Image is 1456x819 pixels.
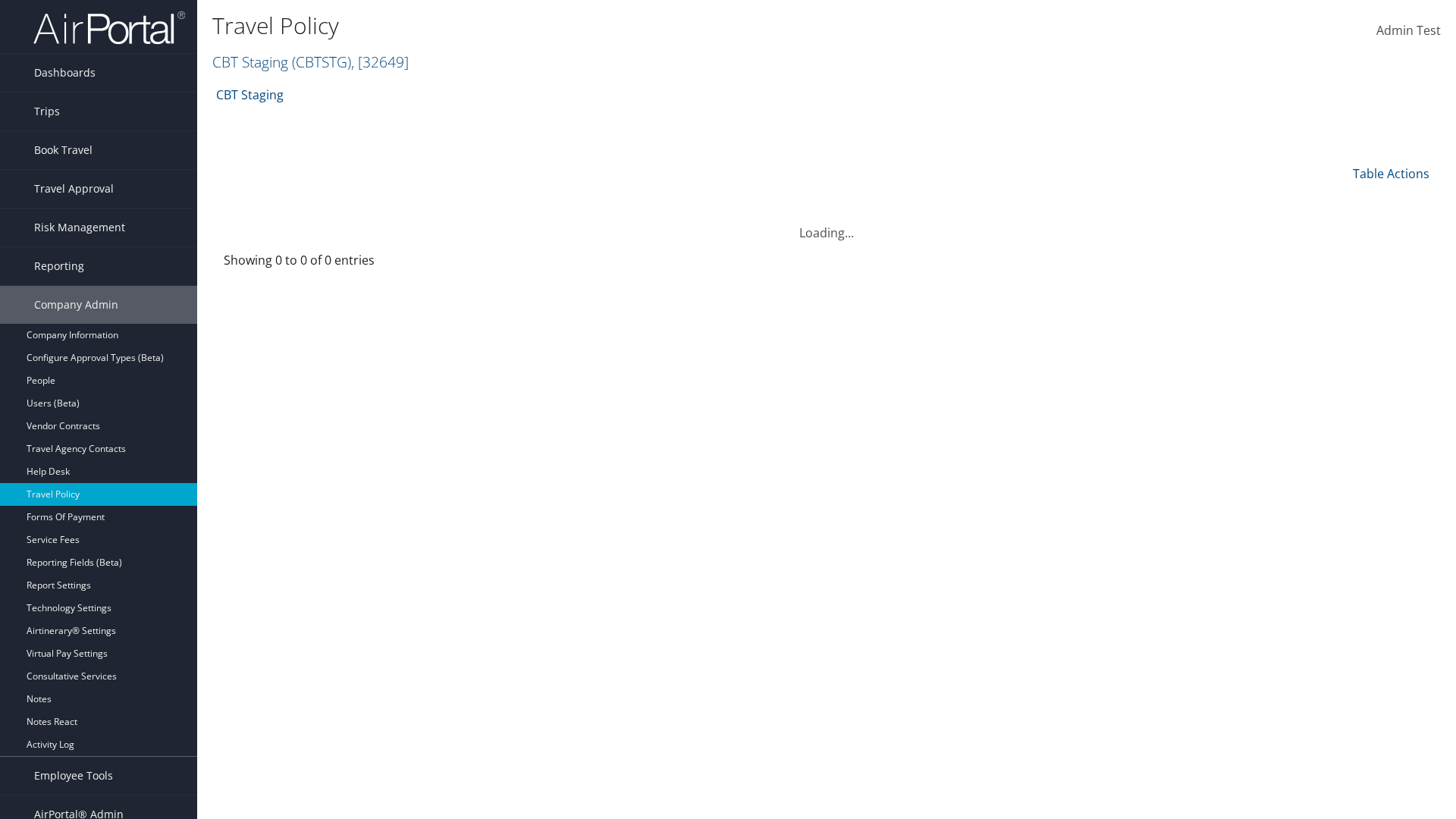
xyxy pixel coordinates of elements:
a: Admin Test [1376,8,1441,55]
img: airportal-logo.png [33,10,185,45]
span: Dashboards [34,54,96,92]
span: Reporting [34,247,84,285]
a: CBT Staging [216,80,284,110]
span: , [ 32649 ] [351,52,409,72]
div: Showing 0 to 0 of 0 entries [224,251,508,277]
div: Loading... [212,206,1441,242]
span: Employee Tools [34,757,113,795]
span: Risk Management [34,209,125,246]
span: Trips [34,93,60,130]
span: Travel Approval [34,170,114,208]
h1: Travel Policy [212,10,1031,42]
span: Company Admin [34,286,118,324]
span: Admin Test [1376,22,1441,39]
span: Book Travel [34,131,93,169]
span: ( CBTSTG ) [292,52,351,72]
a: Table Actions [1353,165,1429,182]
a: CBT Staging [212,52,409,72]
